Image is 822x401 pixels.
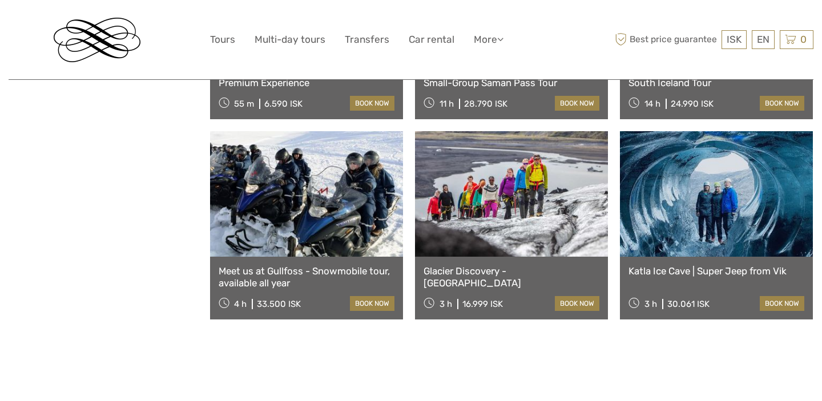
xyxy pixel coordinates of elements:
a: Meet us at Gullfoss - Snowmobile tour, available all year [219,265,394,289]
a: Tours [210,31,235,48]
a: Transfers [345,31,389,48]
div: 16.999 ISK [462,299,503,309]
a: book now [350,296,394,311]
span: 14 h [644,99,660,109]
img: Reykjavik Residence [54,18,140,62]
span: Best price guarantee [613,30,719,49]
a: Glacier Discovery - [GEOGRAPHIC_DATA] [424,265,599,289]
div: 30.061 ISK [667,299,710,309]
span: ISK [727,34,742,45]
p: We're away right now. Please check back later! [16,20,129,29]
a: Multi-day tours [255,31,325,48]
div: 28.790 ISK [464,99,507,109]
a: Car rental [409,31,454,48]
span: 11 h [440,99,454,109]
span: 55 m [234,99,254,109]
a: More [474,31,503,48]
span: 3 h [440,299,452,309]
button: Open LiveChat chat widget [131,18,145,31]
a: book now [760,96,804,111]
div: 24.990 ISK [671,99,714,109]
a: Katla Ice Cave | Super Jeep from Vik [628,265,804,277]
a: book now [760,296,804,311]
span: 4 h [234,299,247,309]
span: 3 h [644,299,657,309]
span: 0 [799,34,808,45]
a: book now [555,296,599,311]
div: 33.500 ISK [257,299,301,309]
a: book now [555,96,599,111]
div: 6.590 ISK [264,99,303,109]
a: book now [350,96,394,111]
div: EN [752,30,775,49]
